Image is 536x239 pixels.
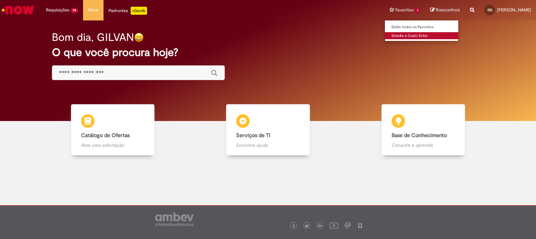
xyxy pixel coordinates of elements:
div: Padroniza [109,7,147,15]
h2: Bom dia, GILVAN [52,32,134,43]
b: Catálogo de Ofertas [81,132,130,139]
img: logo_footer_youtube.png [330,221,338,230]
img: logo_footer_workplace.png [345,222,351,228]
span: GG [487,8,492,12]
img: logo_footer_ambev_rotulo_gray.png [155,213,194,226]
p: Encontre ajuda [236,142,300,148]
a: Serviços de TI Encontre ajuda [190,104,345,156]
span: More [88,7,98,13]
span: Requisições [46,7,69,13]
span: Favoritos [395,7,414,13]
b: Base de Conhecimento [392,132,447,139]
h2: O que você procura hoje? [52,47,484,58]
span: 99 [71,8,78,13]
img: logo_footer_linkedin.png [318,224,322,228]
ul: Favoritos [385,20,459,41]
p: Abra uma solicitação [81,142,145,148]
a: Base de Conhecimento Consulte e aprenda [346,104,501,156]
p: +GenAi [131,7,147,15]
p: Consulte e aprenda [392,142,455,148]
b: Serviços de TI [236,132,270,139]
a: Catálogo de Ofertas Abra uma solicitação [35,104,190,156]
a: Exibir todos os Favoritos [385,23,459,31]
img: logo_footer_facebook.png [292,224,295,228]
img: logo_footer_twitter.png [305,224,309,228]
span: Rascunhos [436,7,460,13]
a: Rascunhos [430,7,460,13]
img: logo_footer_naosei.png [357,222,363,228]
img: ServiceNow [1,3,35,17]
span: [PERSON_NAME] [497,7,531,13]
span: 1 [415,8,420,13]
a: Estadia e Custo Extra [385,32,459,40]
img: happy-face.png [134,33,144,42]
